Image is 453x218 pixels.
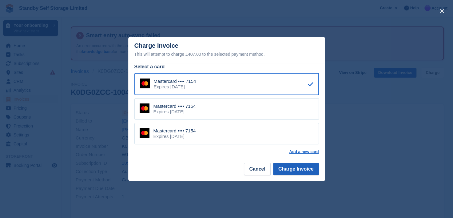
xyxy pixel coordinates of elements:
button: close [437,6,447,16]
div: Mastercard •••• 7154 [153,128,196,134]
button: Charge Invoice [273,163,319,175]
div: Mastercard •••• 7154 [154,79,196,84]
img: Mastercard Logo [140,103,149,113]
div: Expires [DATE] [153,134,196,139]
img: Mastercard Logo [140,79,150,88]
div: Mastercard •••• 7154 [153,103,196,109]
div: Charge Invoice [134,42,319,58]
div: Expires [DATE] [153,109,196,115]
button: Cancel [244,163,270,175]
div: This will attempt to charge £407.00 to the selected payment method. [134,50,319,58]
div: Select a card [134,63,319,71]
a: Add a new card [289,149,319,154]
div: Expires [DATE] [154,84,196,90]
img: Mastercard Logo [140,128,149,138]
